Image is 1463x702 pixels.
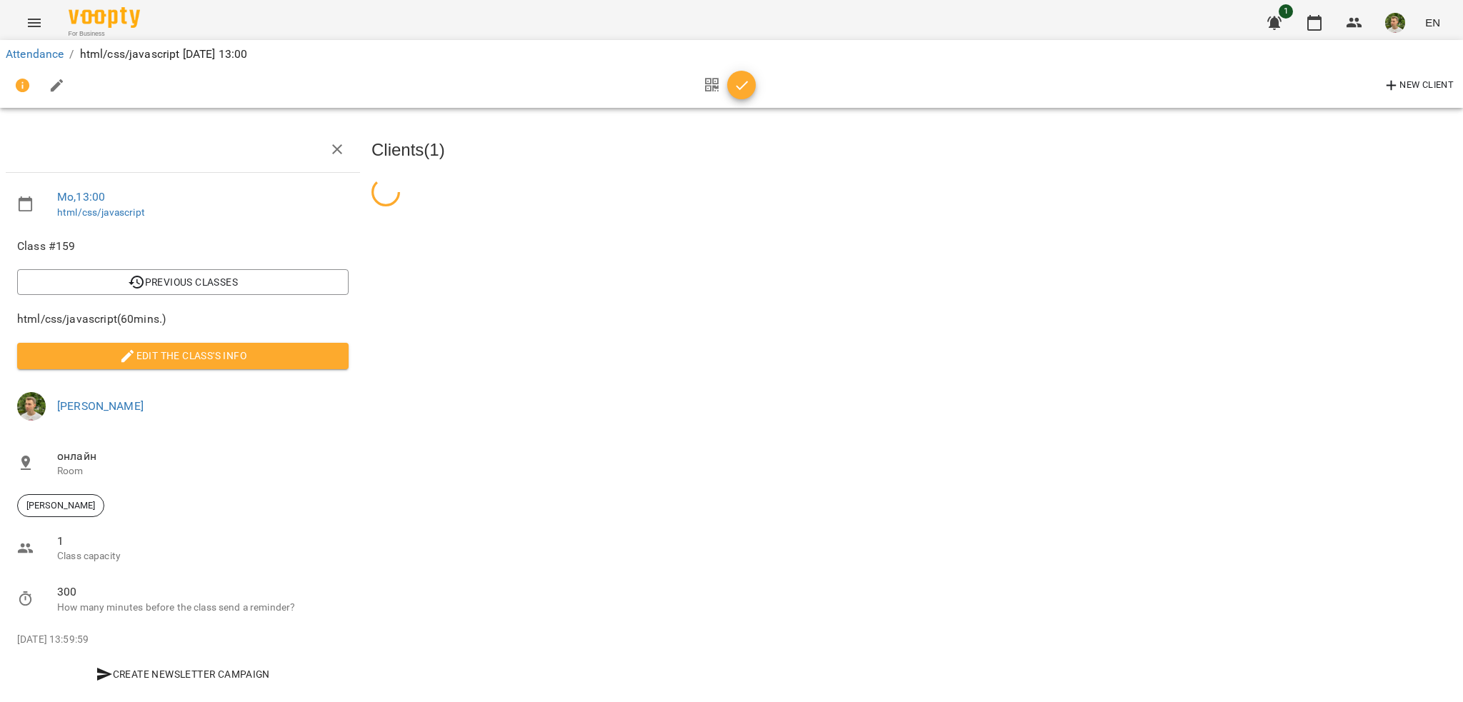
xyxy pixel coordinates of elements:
div: [PERSON_NAME] [17,494,104,517]
p: html/css/javascript [DATE] 13:00 [80,46,248,63]
span: 1 [1279,4,1293,19]
button: Menu [17,6,51,40]
span: 1 [57,533,349,550]
img: 4ee7dbd6fda85432633874d65326f444.jpg [17,392,46,421]
a: Attendance [6,47,64,61]
nav: breadcrumb [6,46,1457,63]
p: [DATE] 13:59:59 [17,633,349,647]
button: Previous Classes [17,269,349,295]
a: Mo , 13:00 [57,190,105,204]
span: Class #159 [17,238,349,255]
a: [PERSON_NAME] [57,399,144,413]
p: How many minutes before the class send a reminder? [57,601,349,615]
button: EN [1419,9,1446,36]
span: For Business [69,29,140,39]
button: Create Newsletter Campaign [17,661,349,687]
span: EN [1425,15,1440,30]
p: Room [57,464,349,478]
span: html/css/javascript ( 60 mins. ) [17,311,349,328]
button: Edit the class's Info [17,343,349,368]
span: New Client [1383,77,1454,94]
button: New Client [1379,74,1457,97]
img: 4ee7dbd6fda85432633874d65326f444.jpg [1385,13,1405,33]
a: html/css/javascript [57,206,145,218]
span: Create Newsletter Campaign [23,666,343,683]
span: Previous Classes [29,274,337,291]
img: Voopty Logo [69,7,140,28]
span: 300 [57,583,349,601]
h3: Clients ( 1 ) [371,141,1457,159]
span: онлайн [57,448,349,465]
span: [PERSON_NAME] [18,499,104,512]
p: Class capacity [57,549,349,563]
li: / [69,46,74,63]
span: Edit the class's Info [29,347,337,364]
